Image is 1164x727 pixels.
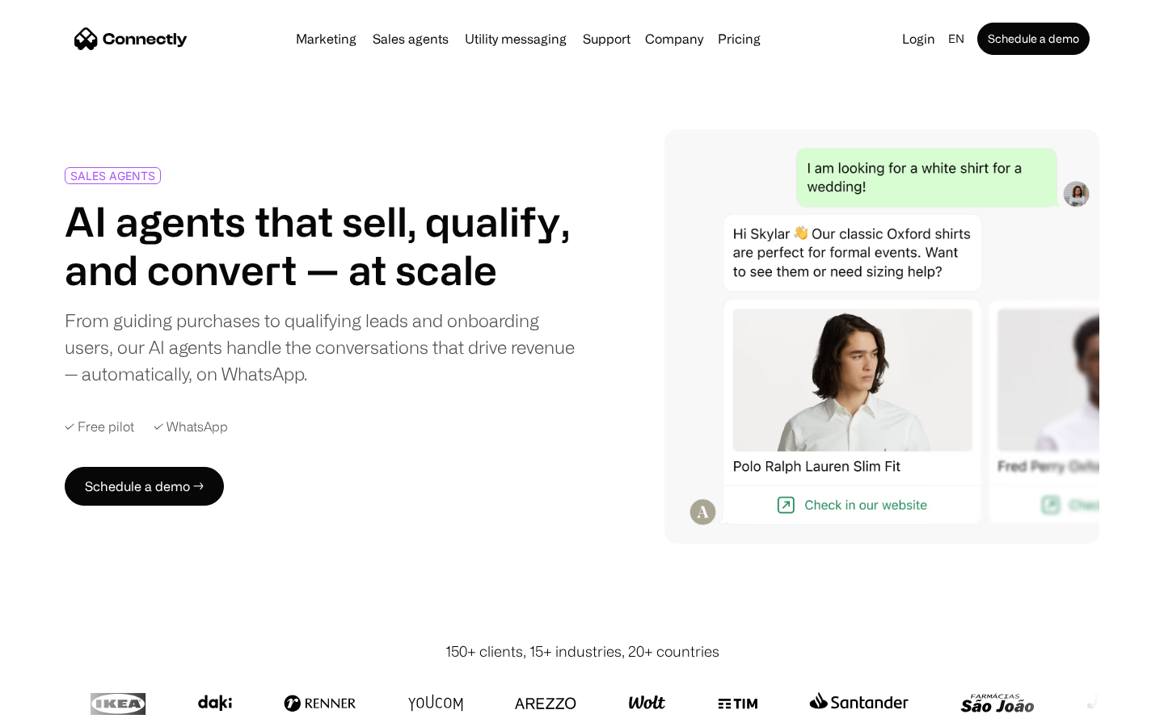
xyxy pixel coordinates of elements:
[576,32,637,45] a: Support
[711,32,767,45] a: Pricing
[445,641,719,662] div: 150+ clients, 15+ industries, 20+ countries
[289,32,363,45] a: Marketing
[65,307,576,387] div: From guiding purchases to qualifying leads and onboarding users, our AI agents handle the convers...
[65,197,576,294] h1: AI agents that sell, qualify, and convert — at scale
[32,699,97,721] ul: Language list
[948,27,964,50] div: en
[977,23,1090,55] a: Schedule a demo
[65,467,224,506] a: Schedule a demo →
[154,419,228,435] div: ✓ WhatsApp
[896,27,942,50] a: Login
[645,27,703,50] div: Company
[70,170,155,182] div: SALES AGENTS
[16,697,97,721] aside: Language selected: English
[65,419,134,435] div: ✓ Free pilot
[366,32,455,45] a: Sales agents
[458,32,573,45] a: Utility messaging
